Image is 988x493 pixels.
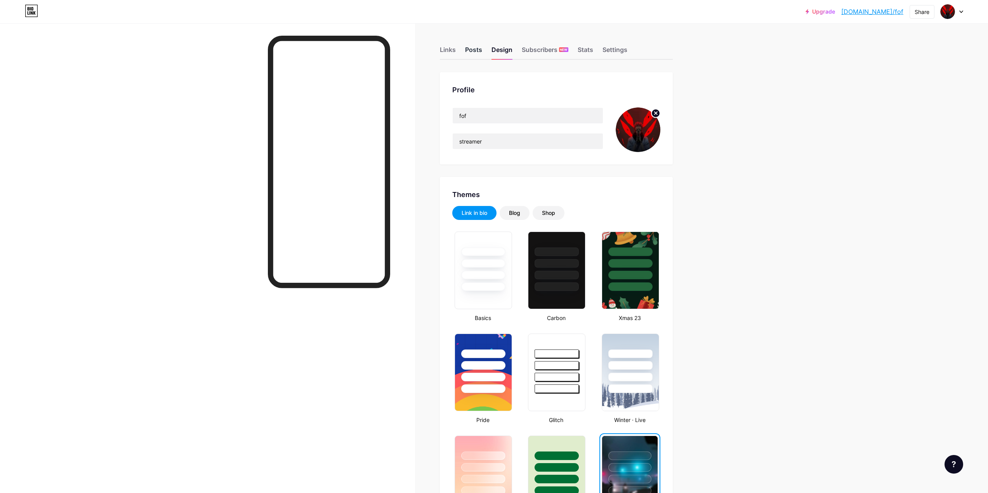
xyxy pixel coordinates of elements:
[452,416,513,424] div: Pride
[542,209,555,217] div: Shop
[603,45,627,59] div: Settings
[453,133,603,149] input: Bio
[462,209,487,217] div: Link in bio
[841,7,903,16] a: [DOMAIN_NAME]/fof
[491,45,512,59] div: Design
[940,4,955,19] img: fof
[509,209,520,217] div: Blog
[465,45,482,59] div: Posts
[440,45,456,59] div: Links
[452,314,513,322] div: Basics
[522,45,568,59] div: Subscribers
[578,45,593,59] div: Stats
[452,189,660,200] div: Themes
[526,314,587,322] div: Carbon
[915,8,929,16] div: Share
[599,314,660,322] div: Xmas 23
[616,107,660,152] img: fof
[453,108,603,123] input: Name
[526,416,587,424] div: Glitch
[599,416,660,424] div: Winter · Live
[452,85,660,95] div: Profile
[806,9,835,15] a: Upgrade
[560,47,567,52] span: NEW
